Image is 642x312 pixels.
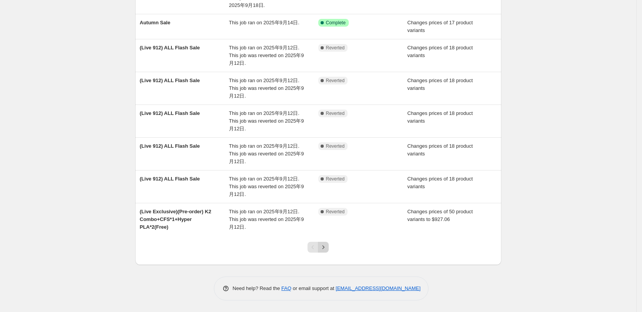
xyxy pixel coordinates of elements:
span: Reverted [326,45,345,51]
span: (Live 912) ALL Flash Sale [140,176,200,182]
span: This job ran on 2025年9月12日. This job was reverted on 2025年9月12日. [229,143,304,164]
span: Changes prices of 18 product variants [407,45,473,58]
span: (Live Exclusive)(Pre-order) K2 Combo+CFS*1+Hyper PLA*2(Free) [140,209,212,230]
span: This job ran on 2025年9月12日. This job was reverted on 2025年9月12日. [229,176,304,197]
span: Autumn Sale [140,20,170,25]
span: Changes prices of 18 product variants [407,78,473,91]
span: Reverted [326,78,345,84]
span: (Live 912) ALL Flash Sale [140,45,200,51]
span: (Live 912) ALL Flash Sale [140,110,200,116]
span: This job ran on 2025年9月12日. This job was reverted on 2025年9月12日. [229,209,304,230]
a: [EMAIL_ADDRESS][DOMAIN_NAME] [336,285,420,291]
span: Changes prices of 18 product variants [407,176,473,189]
span: or email support at [291,285,336,291]
span: Reverted [326,176,345,182]
span: Changes prices of 18 product variants [407,110,473,124]
nav: Pagination [308,242,329,253]
span: (Live 912) ALL Flash Sale [140,78,200,83]
span: This job ran on 2025年9月14日. [229,20,299,25]
span: Reverted [326,110,345,116]
span: Changes prices of 50 product variants to $927.06 [407,209,473,222]
span: This job ran on 2025年9月12日. This job was reverted on 2025年9月12日. [229,45,304,66]
a: FAQ [281,285,291,291]
span: (Live 912) ALL Flash Sale [140,143,200,149]
span: Reverted [326,143,345,149]
span: Complete [326,20,346,26]
span: Need help? Read the [233,285,282,291]
span: Changes prices of 18 product variants [407,143,473,157]
span: This job ran on 2025年9月12日. This job was reverted on 2025年9月12日. [229,110,304,132]
span: This job ran on 2025年9月12日. This job was reverted on 2025年9月12日. [229,78,304,99]
span: Reverted [326,209,345,215]
span: Changes prices of 17 product variants [407,20,473,33]
button: Next [318,242,329,253]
